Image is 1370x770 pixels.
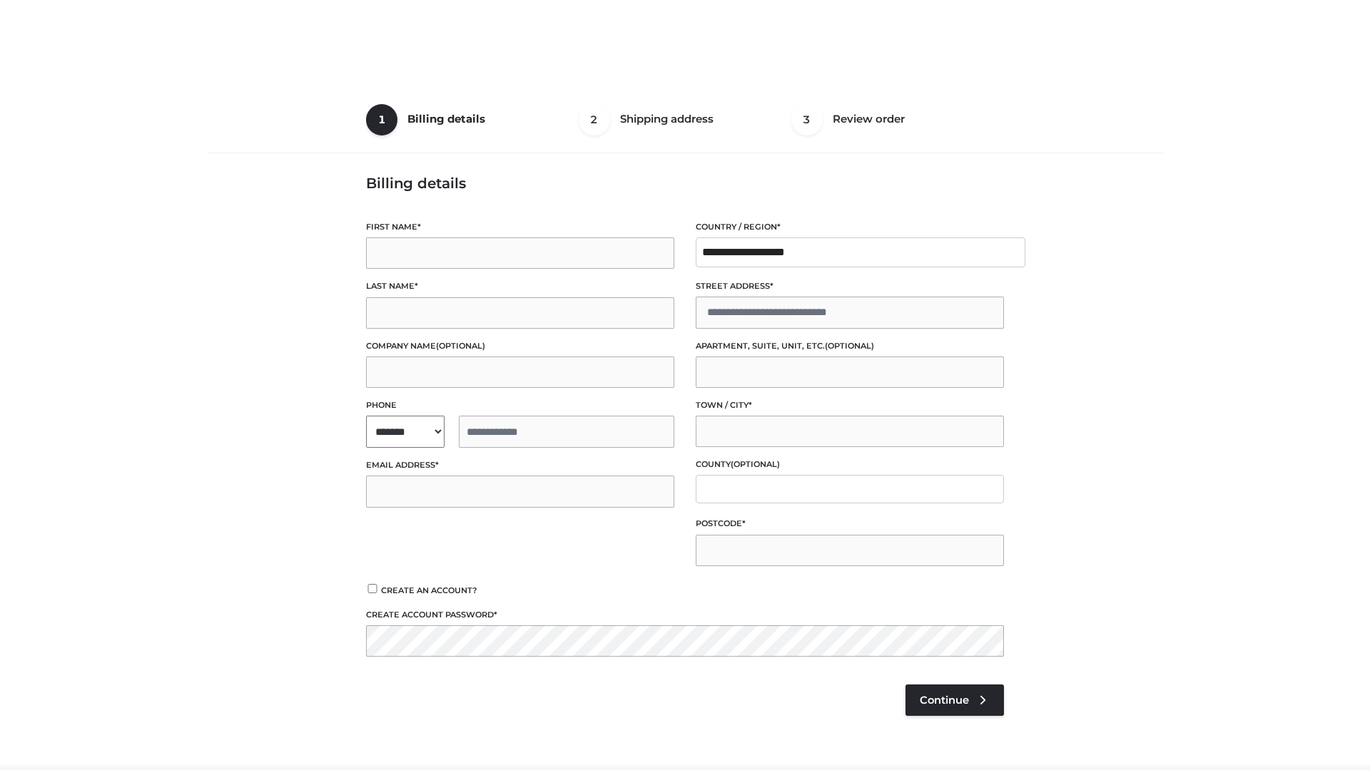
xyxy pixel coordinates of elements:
span: 3 [791,104,823,135]
label: Country / Region [696,220,1004,234]
label: County [696,458,1004,471]
label: Last name [366,279,674,293]
h3: Billing details [366,175,1004,192]
span: Continue [920,694,969,707]
label: Email address [366,458,674,472]
span: Create an account? [381,585,477,595]
label: Town / City [696,399,1004,412]
label: Create account password [366,608,1004,622]
span: (optional) [436,341,485,351]
label: Phone [366,399,674,412]
span: Review order [833,112,905,125]
span: (optional) [731,459,780,469]
label: Street address [696,279,1004,293]
span: 1 [366,104,397,135]
a: Continue [905,684,1004,716]
label: Company name [366,339,674,353]
span: (optional) [825,341,874,351]
label: Postcode [696,517,1004,530]
label: Apartment, suite, unit, etc. [696,339,1004,353]
span: Billing details [407,112,485,125]
span: Shipping address [620,112,714,125]
span: 2 [579,104,610,135]
input: Create an account? [366,584,379,593]
label: First name [366,220,674,234]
